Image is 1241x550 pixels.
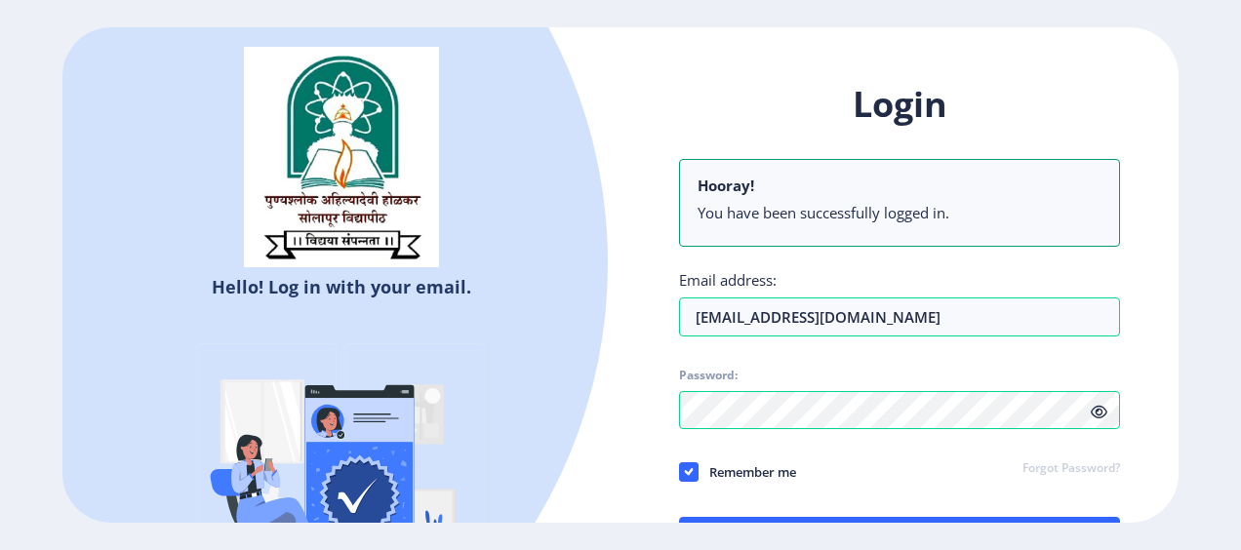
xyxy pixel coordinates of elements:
[679,270,777,290] label: Email address:
[1022,460,1120,478] a: Forgot Password?
[699,460,796,484] span: Remember me
[244,47,439,267] img: sulogo.png
[698,203,1101,222] li: You have been successfully logged in.
[679,368,738,383] label: Password:
[679,297,1120,336] input: Email address
[679,81,1120,128] h1: Login
[698,176,754,195] b: Hooray!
